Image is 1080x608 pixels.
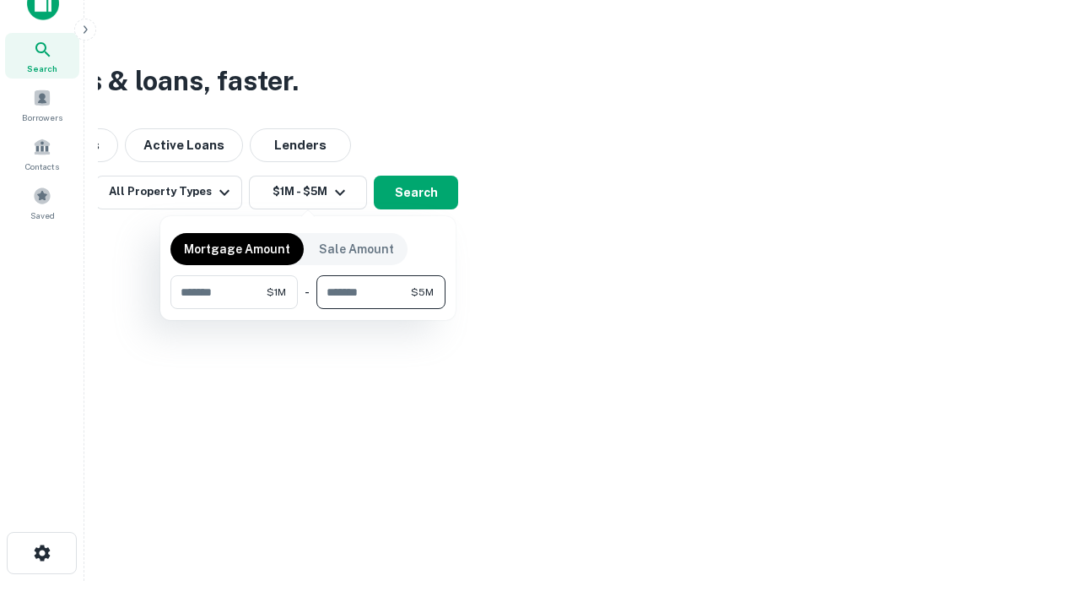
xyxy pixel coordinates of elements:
[319,240,394,258] p: Sale Amount
[267,285,286,300] span: $1M
[411,285,434,300] span: $5M
[996,473,1080,554] iframe: Chat Widget
[305,275,310,309] div: -
[184,240,290,258] p: Mortgage Amount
